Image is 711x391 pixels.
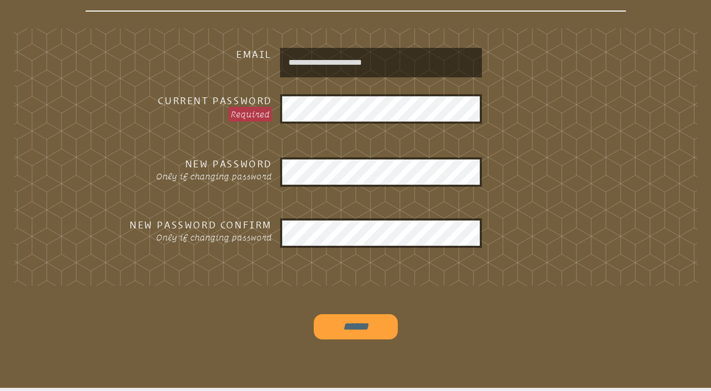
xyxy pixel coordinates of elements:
[104,231,272,244] p: Only if changing password
[104,170,272,183] p: Only if changing password
[104,48,272,61] h3: Email
[229,107,272,122] p: Required
[104,157,272,170] h3: New Password
[104,218,272,231] h3: New Password Confirm
[104,94,272,107] h3: Current Password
